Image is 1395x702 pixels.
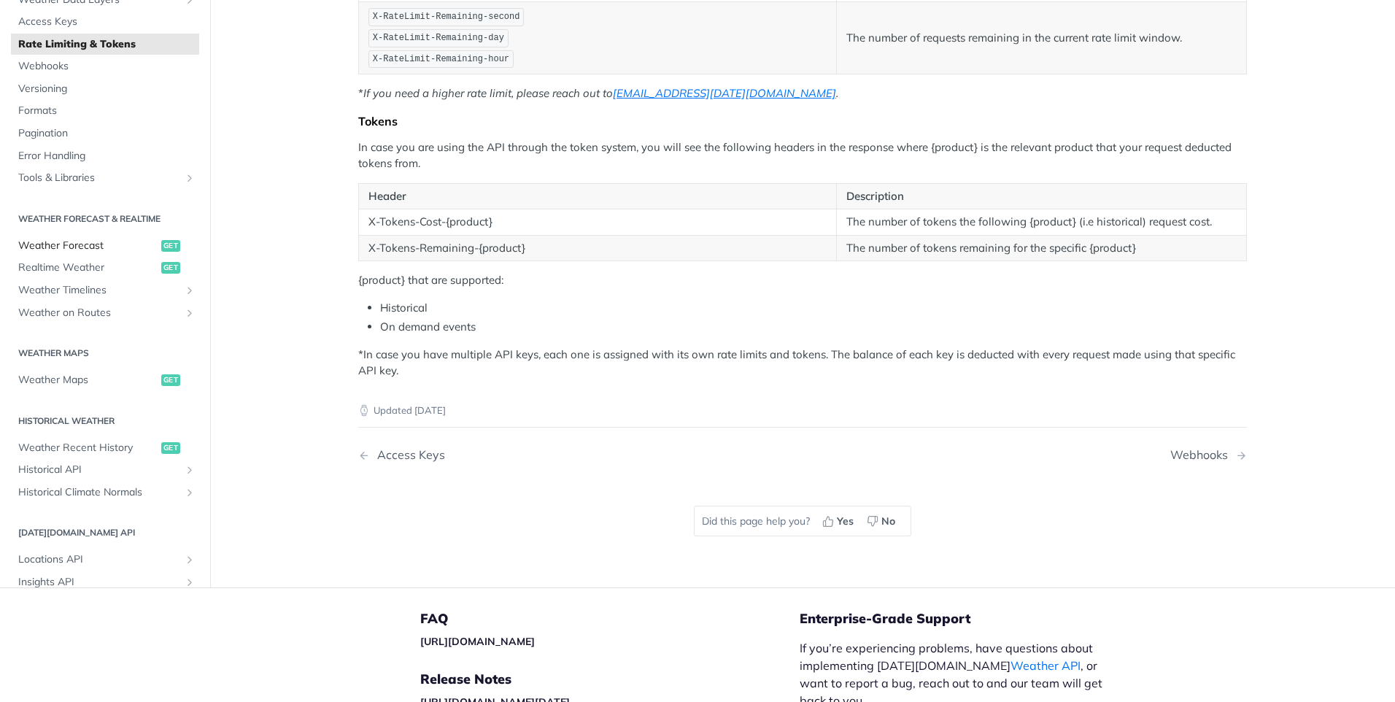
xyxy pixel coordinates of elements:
span: Realtime Weather [18,261,158,276]
button: Show subpages for Weather on Routes [184,307,196,319]
span: Versioning [18,82,196,96]
button: Show subpages for Insights API [184,576,196,588]
span: Tools & Libraries [18,171,180,186]
button: No [862,510,903,532]
nav: Pagination Controls [358,433,1247,477]
h5: Release Notes [420,671,800,688]
h2: Historical Weather [11,414,199,428]
span: Historical API [18,463,180,477]
a: [URL][DOMAIN_NAME] [420,635,535,648]
a: Pagination [11,123,199,144]
span: Insights API [18,575,180,590]
span: Locations API [18,552,180,567]
a: [EMAIL_ADDRESS][DATE][DOMAIN_NAME] [613,86,836,100]
a: Error Handling [11,145,199,167]
button: Yes [817,510,862,532]
div: Webhooks [1170,448,1235,462]
p: In case you are using the API through the token system, you will see the following headers in the... [358,139,1247,172]
a: Historical APIShow subpages for Historical API [11,459,199,481]
span: No [881,514,895,529]
a: Weather Recent Historyget [11,437,199,459]
th: Description [837,183,1247,209]
span: Weather Forecast [18,239,158,253]
span: X-RateLimit-Remaining-second [373,12,520,22]
a: Versioning [11,78,199,100]
p: Updated [DATE] [358,404,1247,418]
li: On demand events [380,319,1247,336]
a: Previous Page: Access Keys [358,448,739,462]
button: Show subpages for Locations API [184,554,196,566]
th: Header [359,183,837,209]
li: Historical [380,300,1247,317]
a: Tools & LibrariesShow subpages for Tools & Libraries [11,168,199,190]
span: Webhooks [18,60,196,74]
a: Historical Climate NormalsShow subpages for Historical Climate Normals [11,482,199,504]
p: {product} that are supported: [358,272,1247,289]
button: Show subpages for Historical API [184,464,196,476]
h5: Enterprise-Grade Support [800,610,1141,628]
span: X-RateLimit-Remaining-hour [373,54,509,64]
td: X-Tokens-Cost-{product} [359,209,837,236]
span: Weather Timelines [18,283,180,298]
span: Yes [837,514,854,529]
a: Locations APIShow subpages for Locations API [11,549,199,571]
span: Historical Climate Normals [18,485,180,500]
em: If you need a higher rate limit, please reach out to . [363,86,838,100]
span: X-RateLimit-Remaining-day [373,33,504,43]
a: Webhooks [11,56,199,78]
h2: Weather Maps [11,347,199,360]
h5: FAQ [420,610,800,628]
span: Access Keys [18,15,196,29]
a: Weather API [1010,658,1081,673]
h2: [DATE][DOMAIN_NAME] API [11,527,199,540]
p: The number of requests remaining in the current rate limit window. [846,30,1237,47]
a: Weather on RoutesShow subpages for Weather on Routes [11,302,199,324]
span: Formats [18,104,196,119]
a: Weather TimelinesShow subpages for Weather Timelines [11,279,199,301]
span: Weather on Routes [18,306,180,320]
span: Weather Maps [18,373,158,387]
div: Did this page help you? [694,506,911,536]
span: Rate Limiting & Tokens [18,37,196,52]
a: Rate Limiting & Tokens [11,34,199,55]
a: Access Keys [11,11,199,33]
span: get [161,374,180,386]
span: get [161,442,180,454]
a: Weather Mapsget [11,369,199,391]
button: Show subpages for Weather Timelines [184,285,196,296]
td: X-Tokens-Remaining-{product} [359,235,837,261]
td: The number of tokens the following {product} (i.e historical) request cost. [837,209,1247,236]
button: Show subpages for Tools & Libraries [184,173,196,185]
span: Weather Recent History [18,441,158,455]
a: Realtime Weatherget [11,258,199,279]
span: Pagination [18,126,196,141]
a: Next Page: Webhooks [1170,448,1247,462]
a: Insights APIShow subpages for Insights API [11,571,199,593]
span: get [161,240,180,252]
button: Show subpages for Historical Climate Normals [184,487,196,498]
h2: Weather Forecast & realtime [11,212,199,225]
a: Formats [11,101,199,123]
td: The number of tokens remaining for the specific {product} [837,235,1247,261]
span: get [161,263,180,274]
p: *In case you have multiple API keys, each one is assigned with its own rate limits and tokens. Th... [358,347,1247,379]
div: Tokens [358,114,1247,128]
div: Access Keys [370,448,445,462]
span: Error Handling [18,149,196,163]
a: Weather Forecastget [11,235,199,257]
